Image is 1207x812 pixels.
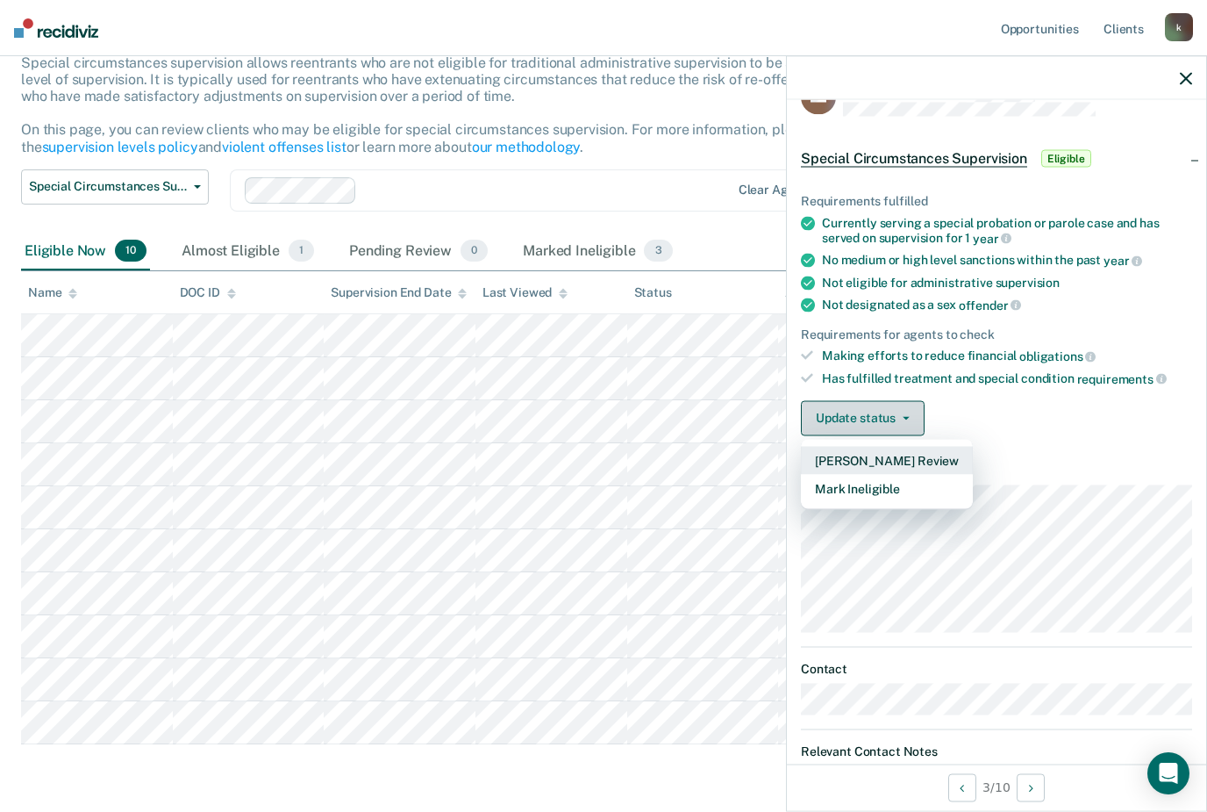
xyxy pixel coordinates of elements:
[29,179,187,194] span: Special Circumstances Supervision
[346,233,491,271] div: Pending Review
[822,253,1192,269] div: No medium or high level sanctions within the past
[472,139,581,155] a: our methodology
[801,150,1027,168] span: Special Circumstances Supervision
[178,233,318,271] div: Almost Eligible
[115,240,146,262] span: 10
[948,773,976,801] button: Previous Opportunity
[822,216,1192,246] div: Currently serving a special probation or parole case and has served on supervision for 1
[1017,773,1045,801] button: Next Opportunity
[222,139,346,155] a: violent offenses list
[331,285,467,300] div: Supervision End Date
[14,18,98,38] img: Recidiviz
[822,349,1192,364] div: Making efforts to reduce financial
[801,662,1192,677] dt: Contact
[28,285,77,300] div: Name
[822,371,1192,387] div: Has fulfilled treatment and special condition
[461,240,488,262] span: 0
[644,240,672,262] span: 3
[21,54,921,155] p: Special circumstances supervision allows reentrants who are not eligible for traditional administ...
[787,131,1206,187] div: Special Circumstances SupervisionEligible
[634,285,672,300] div: Status
[1041,150,1091,168] span: Eligible
[1077,371,1167,385] span: requirements
[1019,349,1096,363] span: obligations
[519,233,676,271] div: Marked Ineligible
[1147,752,1189,794] div: Open Intercom Messenger
[822,298,1192,313] div: Not designated as a sex
[801,400,925,435] button: Update status
[787,764,1206,810] div: 3 / 10
[973,231,1011,245] span: year
[822,276,1192,291] div: Not eligible for administrative
[801,446,973,474] button: [PERSON_NAME] Review
[42,139,198,155] a: supervision levels policy
[1165,13,1193,41] div: k
[801,474,973,502] button: Mark Ineligible
[801,327,1192,341] div: Requirements for agents to check
[180,285,236,300] div: DOC ID
[1103,254,1142,268] span: year
[21,233,150,271] div: Eligible Now
[959,298,1022,312] span: offender
[289,240,314,262] span: 1
[801,463,1192,478] dt: Supervision
[482,285,568,300] div: Last Viewed
[996,276,1060,290] span: supervision
[801,194,1192,209] div: Requirements fulfilled
[739,183,813,198] div: Clear agents
[801,744,1192,759] dt: Relevant Contact Notes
